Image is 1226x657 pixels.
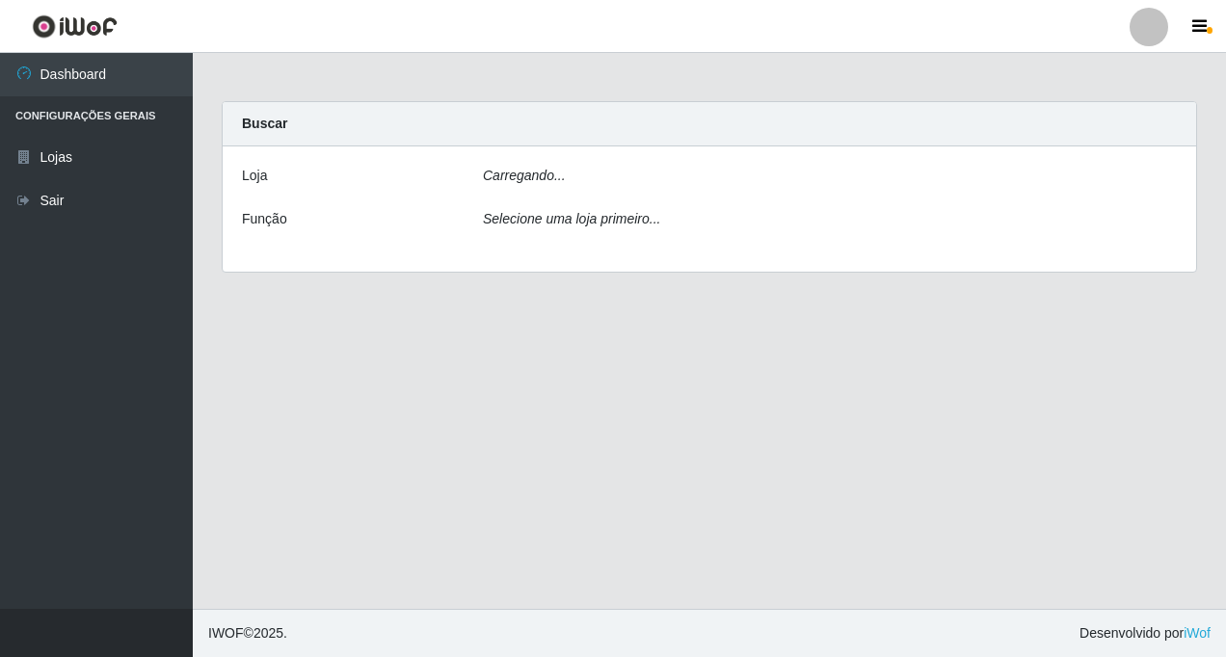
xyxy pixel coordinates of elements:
[242,116,287,131] strong: Buscar
[1184,625,1211,641] a: iWof
[242,166,267,186] label: Loja
[208,623,287,644] span: © 2025 .
[483,168,566,183] i: Carregando...
[242,209,287,229] label: Função
[208,625,244,641] span: IWOF
[1079,623,1211,644] span: Desenvolvido por
[32,14,118,39] img: CoreUI Logo
[483,211,660,226] i: Selecione uma loja primeiro...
